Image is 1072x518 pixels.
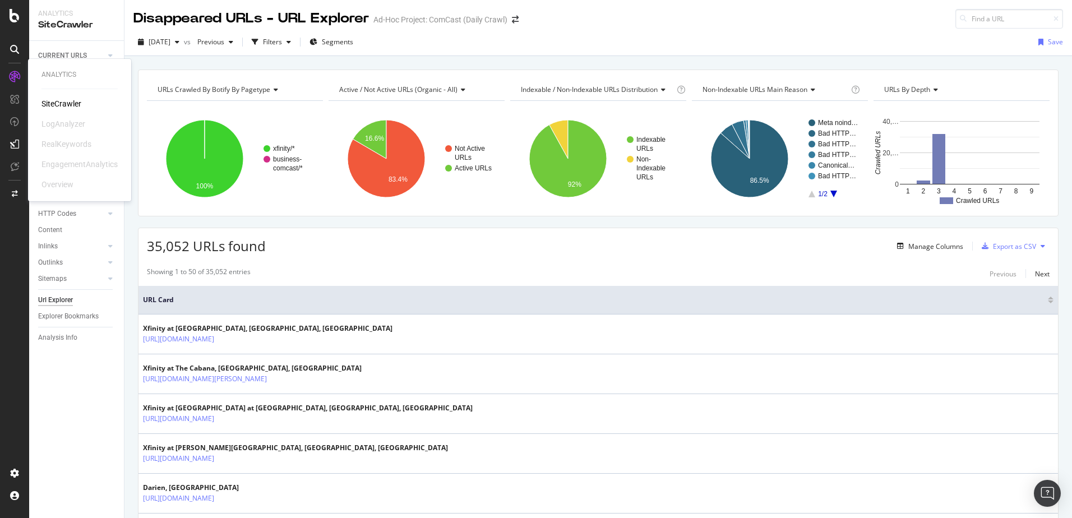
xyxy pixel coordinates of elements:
[38,240,105,252] a: Inlinks
[921,187,925,195] text: 2
[247,33,295,51] button: Filters
[38,332,116,344] a: Analysis Info
[956,197,999,205] text: Crawled URLs
[263,37,282,47] div: Filters
[893,239,963,253] button: Manage Columns
[38,208,76,220] div: HTTP Codes
[147,237,266,255] span: 35,052 URLs found
[38,294,116,306] a: Url Explorer
[38,311,116,322] a: Explorer Bookmarks
[337,81,495,99] h4: Active / Not Active URLs
[455,154,472,161] text: URLs
[818,140,856,148] text: Bad HTTP…
[149,37,170,47] span: 2025 Sep. 15th
[133,33,184,51] button: [DATE]
[184,37,193,47] span: vs
[38,240,58,252] div: Inlinks
[38,18,115,31] div: SiteCrawler
[389,175,408,183] text: 83.4%
[999,187,1002,195] text: 7
[41,98,81,109] div: SiteCrawler
[882,81,1039,99] h4: URLs by Depth
[692,110,866,207] svg: A chart.
[143,295,1045,305] span: URL Card
[990,267,1016,280] button: Previous
[882,118,899,126] text: 40,…
[41,159,118,170] a: EngagementAnalytics
[636,164,666,172] text: Indexable
[1014,187,1018,195] text: 8
[874,131,882,174] text: Crawled URLs
[193,33,238,51] button: Previous
[41,138,91,150] div: RealKeywords
[38,332,77,344] div: Analysis Info
[373,14,507,25] div: Ad-Hoc Project: ComCast (Daily Crawl)
[818,190,828,198] text: 1/2
[700,81,849,99] h4: Non-Indexable URLs Main Reason
[193,37,224,47] span: Previous
[133,9,369,28] div: Disappeared URLs - URL Explorer
[510,110,685,207] svg: A chart.
[305,33,358,51] button: Segments
[818,172,856,180] text: Bad HTTP…
[1048,37,1063,47] div: Save
[1035,267,1050,280] button: Next
[147,110,321,207] svg: A chart.
[38,50,105,62] a: CURRENT URLS
[818,129,856,137] text: Bad HTTP…
[322,37,353,47] span: Segments
[38,257,105,269] a: Outlinks
[365,135,384,142] text: 16.6%
[41,70,118,80] div: Analytics
[955,9,1063,29] input: Find a URL
[937,187,941,195] text: 3
[41,118,85,129] div: LogAnalyzer
[143,363,362,373] div: Xfinity at The Cabana, [GEOGRAPHIC_DATA], [GEOGRAPHIC_DATA]
[1029,187,1033,195] text: 9
[636,145,653,152] text: URLs
[1034,33,1063,51] button: Save
[519,81,674,99] h4: Indexable / Non-Indexable URLs Distribution
[882,149,899,157] text: 20,…
[1034,480,1061,507] div: Open Intercom Messenger
[968,187,972,195] text: 5
[143,373,267,385] a: [URL][DOMAIN_NAME][PERSON_NAME]
[38,273,105,285] a: Sitemaps
[993,242,1036,251] div: Export as CSV
[143,493,214,504] a: [URL][DOMAIN_NAME]
[155,81,313,99] h4: URLs Crawled By Botify By pagetype
[636,136,666,144] text: Indexable
[818,119,858,127] text: Meta noind…
[750,177,769,184] text: 86.5%
[895,181,899,188] text: 0
[636,155,651,163] text: Non-
[329,110,503,207] div: A chart.
[147,267,251,280] div: Showing 1 to 50 of 35,052 entries
[884,85,930,94] span: URLs by Depth
[143,483,239,493] div: Darien, [GEOGRAPHIC_DATA]
[196,182,214,190] text: 100%
[143,443,448,453] div: Xfinity at [PERSON_NAME][GEOGRAPHIC_DATA], [GEOGRAPHIC_DATA], [GEOGRAPHIC_DATA]
[38,257,63,269] div: Outlinks
[906,187,910,195] text: 1
[636,173,653,181] text: URLs
[38,224,62,236] div: Content
[908,242,963,251] div: Manage Columns
[874,110,1048,207] svg: A chart.
[521,85,658,94] span: Indexable / Non-Indexable URLs distribution
[143,403,473,413] div: Xfinity at [GEOGRAPHIC_DATA] at [GEOGRAPHIC_DATA], [GEOGRAPHIC_DATA], [GEOGRAPHIC_DATA]
[818,161,854,169] text: Canonical…
[38,294,73,306] div: Url Explorer
[41,179,73,190] div: Overview
[703,85,807,94] span: Non-Indexable URLs Main Reason
[273,155,302,163] text: business-
[273,145,295,152] text: xfinity/*
[38,311,99,322] div: Explorer Bookmarks
[38,50,87,62] div: CURRENT URLS
[568,181,581,188] text: 92%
